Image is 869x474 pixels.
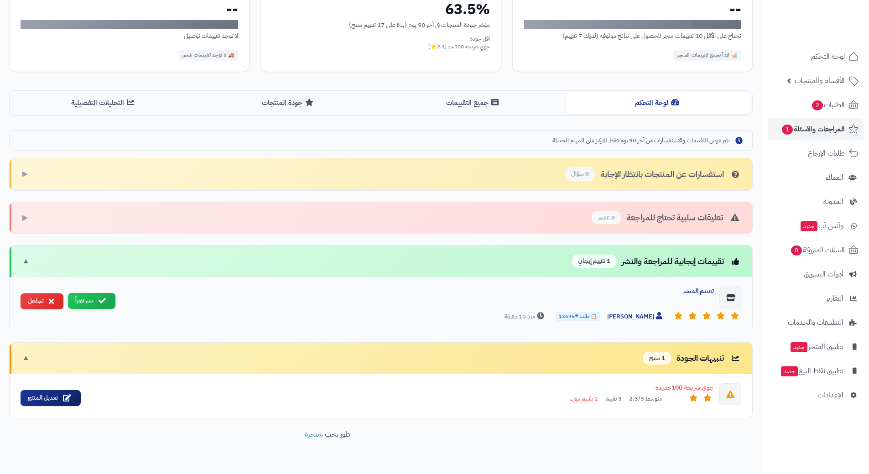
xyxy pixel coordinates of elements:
[22,169,28,179] span: ▶
[123,286,714,296] div: تقييم المتجر
[592,211,741,224] div: تعليقات سلبية تحتاج للمراجعة
[21,293,63,309] button: تجاهل
[556,312,600,321] span: 📋 طلب #13696
[605,395,622,403] span: 3 تقييم
[781,366,798,376] span: جديد
[768,336,864,358] a: تطبيق المتجرجديد
[768,118,864,140] a: المراجعات والأسئلة1
[768,142,864,164] a: طلبات الإرجاع
[22,213,28,223] span: ▶
[381,93,566,113] button: جميع التقييمات
[804,268,843,281] span: أدوات التسويق
[643,352,741,365] div: تنبيهات الجودة
[196,93,381,113] button: جودة المنتجات
[768,191,864,213] a: المدونة
[524,20,741,29] div: لا توجد بيانات كافية
[552,136,729,145] span: يتم عرض التقييمات والاستفسارات من آخر 90 يوم فقط للتركيز على المهام الحديثة
[781,123,845,135] span: المراجعات والأسئلة
[826,171,843,184] span: العملاء
[88,383,714,392] div: جوي شريحة 100جديدة
[565,167,741,181] div: استفسارات عن المنتجات بانتظار الإجابة
[768,167,864,188] a: العملاء
[768,287,864,309] a: التقارير
[768,312,864,333] a: التطبيقات والخدمات
[566,93,750,113] button: لوحة التحكم
[305,429,321,440] a: متجرة
[823,195,843,208] span: المدونة
[592,211,621,224] span: 0 عنصر
[21,2,238,16] div: --
[768,263,864,285] a: أدوات التسويق
[790,340,843,353] span: تطبيق المتجر
[782,125,793,135] span: 1
[808,147,845,160] span: طلبات الإرجاع
[807,19,860,38] img: logo-2.png
[801,221,817,231] span: جديد
[22,353,30,363] span: ▼
[570,395,598,403] span: 2 تقييم سيء
[643,352,671,365] span: 1 منتج
[21,390,81,406] a: تعديل المنتج
[21,31,238,41] div: لا توجد تقييمات توصيل
[272,2,489,16] div: 63.5%
[607,312,665,322] span: [PERSON_NAME]
[565,167,595,181] span: 0 سؤال
[768,239,864,261] a: السلات المتروكة0
[68,293,115,309] button: نشر فوراً
[178,50,239,61] div: 🚚 لا توجد تقييمات شحن
[21,20,238,29] div: لا توجد بيانات كافية
[768,215,864,237] a: وآتس آبجديد
[817,389,843,401] span: الإعدادات
[768,384,864,406] a: الإعدادات
[790,244,845,256] span: السلات المتروكة
[800,219,843,232] span: وآتس آب
[811,99,845,111] span: الطلبات
[791,342,807,352] span: جديد
[572,255,616,268] span: 1 تقييم إيجابي
[505,312,546,321] span: منذ 10 دقيقة
[524,31,741,41] div: تحتاج على الأقل 10 تقييمات متجر للحصول على نتائج موثوقة (لديك 7 تقييم)
[572,255,741,268] div: تقييمات إيجابية للمراجعة والنشر
[788,316,843,329] span: التطبيقات والخدمات
[811,50,845,63] span: لوحة التحكم
[272,20,489,30] div: مؤشر جودة المنتجات في آخر 90 يوم (بناءً على 17 تقييم منتج)
[795,74,845,87] span: الأقسام والمنتجات
[673,50,741,61] div: 📊 ابدأ بجمع تقييمات المتجر
[11,93,196,113] button: التحليلات التفصيلية
[768,46,864,68] a: لوحة التحكم
[768,360,864,382] a: تطبيق نقاط البيعجديد
[629,395,662,403] span: متوسط 2.3/5
[768,94,864,116] a: الطلبات2
[524,2,741,16] div: --
[791,245,802,256] span: 0
[826,292,843,305] span: التقارير
[272,35,489,51] div: أقل جودة: جوي شريحة 100جد (2.3⭐)
[780,365,843,377] span: تطبيق نقاط البيع
[22,256,30,266] span: ▼
[812,100,823,111] span: 2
